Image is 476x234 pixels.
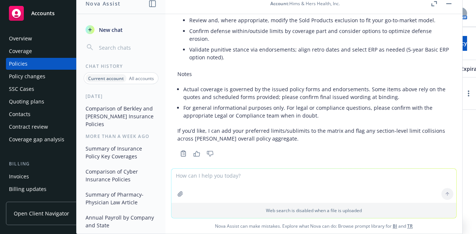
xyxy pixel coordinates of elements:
span: Open Client Navigator [14,210,69,217]
a: Quoting plans [6,96,98,108]
span: Accounts [31,10,55,16]
div: Invoices [9,171,29,182]
button: Summary of Pharmacy-Physician Law Article [83,188,160,208]
a: Accounts [6,3,98,24]
a: Policy changes [6,70,98,82]
a: Coverage gap analysis [6,134,98,145]
a: SSC Cases [6,83,98,95]
div: Billing [6,160,98,168]
li: Review and, where appropriate, modify the Sold Products exclusion to fit your go-to-market model. [189,15,450,26]
button: Annual Payroll by Company and State [83,211,160,231]
p: Notes [177,70,450,78]
li: Confirm defense within/outside limits by coverage part and consider options to optimize defense e... [189,26,450,44]
button: Comparison of Cyber Insurance Policies [83,165,160,185]
p: Current account [88,75,124,82]
div: Contract review [9,121,48,133]
button: New chat [83,23,160,36]
div: More than a week ago [77,133,165,139]
li: For general informational purposes only. For legal or compliance questions, please confirm with t... [183,102,450,121]
a: Contacts [6,108,98,120]
div: Overview [9,33,32,45]
div: : Hims & Hers Health, Inc. [270,0,340,7]
svg: Copy to clipboard [180,150,187,157]
a: Invoices [6,171,98,182]
div: Policies [9,58,28,70]
span: Nova Assist can make mistakes. Explore what Nova can do: Browse prompt library for and [168,218,459,234]
div: Quoting plans [9,96,44,108]
a: Contract review [6,121,98,133]
input: Search chats [97,42,157,53]
div: [DATE] [77,93,165,99]
div: Chat History [77,63,165,69]
p: If you’d like, I can add your preferred limits/sublimits to the matrix and flag any section-level... [177,127,450,142]
a: Overview [6,33,98,45]
div: SSC Cases [9,83,34,95]
button: Summary of Insurance Policy Key Coverages [83,142,160,162]
a: more [464,89,473,98]
div: Policy changes [9,70,45,82]
span: New chat [97,26,123,34]
p: All accounts [129,75,154,82]
p: Web search is disabled when a file is uploaded [176,207,452,214]
div: Contacts [9,108,30,120]
a: BI [393,223,397,229]
div: Coverage [9,45,32,57]
a: Policies [6,58,98,70]
button: Comparison of Berkley and [PERSON_NAME] Insurance Policies [83,102,160,130]
div: Billing updates [9,183,46,195]
span: Account [270,0,288,7]
a: Billing updates [6,183,98,195]
li: Validate punitive stance via endorsements; align retro dates and select ERP as needed (5-year Bas... [189,44,450,63]
a: Coverage [6,45,98,57]
a: TR [407,223,413,229]
li: Actual coverage is governed by the issued policy forms and endorsements. Some items above rely on... [183,84,450,102]
button: Thumbs down [204,148,216,159]
div: Coverage gap analysis [9,134,64,145]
